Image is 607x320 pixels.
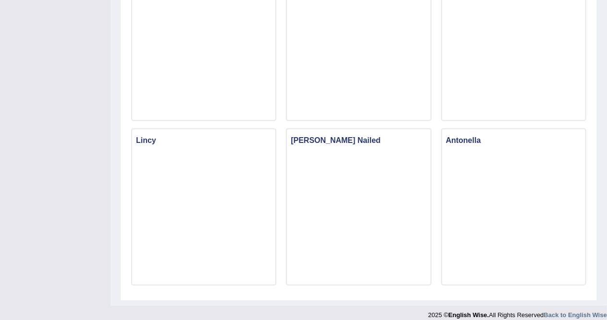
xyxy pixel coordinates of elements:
div: 2025 © All Rights Reserved [428,306,607,320]
h3: Lincy [132,134,275,147]
h3: Antonella [442,134,585,147]
a: Back to English Wise [544,311,607,319]
h3: [PERSON_NAME] Nailed [287,134,430,147]
strong: English Wise. [448,311,489,319]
